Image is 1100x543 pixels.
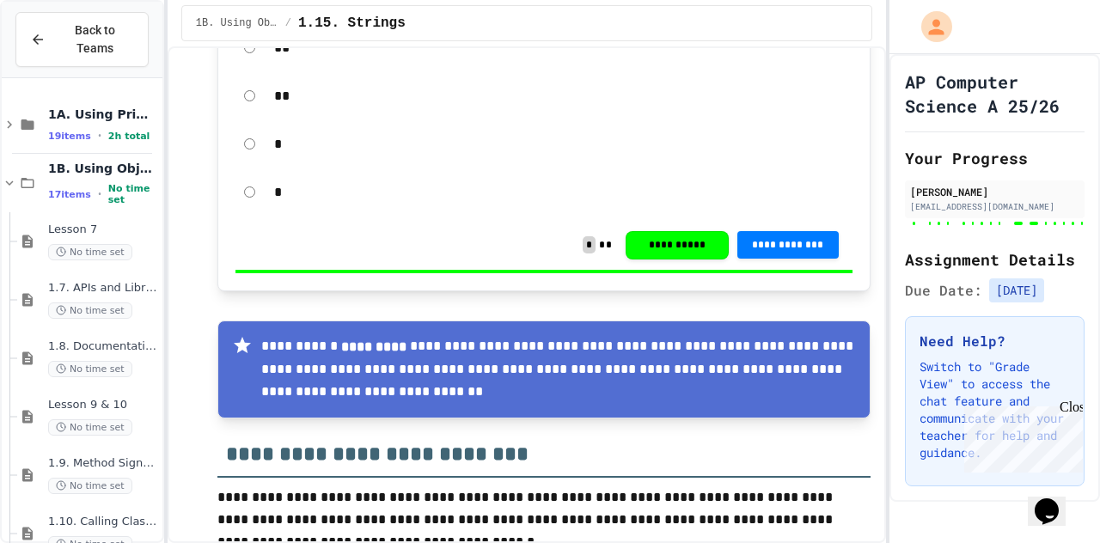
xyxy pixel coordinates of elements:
[108,131,150,142] span: 2h total
[957,400,1083,473] iframe: chat widget
[920,331,1071,351] h3: Need Help?
[48,131,91,142] span: 19 items
[920,358,1071,461] p: Switch to "Grade View" to access the chat feature and communicate with your teacher for help and ...
[298,13,406,34] span: 1.15. Strings
[903,7,956,46] div: My Account
[910,200,1080,213] div: [EMAIL_ADDRESS][DOMAIN_NAME]
[905,247,1085,271] h2: Assignment Details
[1028,474,1083,526] iframe: chat widget
[56,21,134,58] span: Back to Teams
[48,302,132,319] span: No time set
[905,280,982,301] span: Due Date:
[196,16,278,30] span: 1B. Using Objects and Methods
[48,189,91,200] span: 17 items
[98,129,101,143] span: •
[48,223,159,237] span: Lesson 7
[48,478,132,494] span: No time set
[48,339,159,354] span: 1.8. Documentation with Comments and Preconditions
[108,183,159,205] span: No time set
[48,161,159,176] span: 1B. Using Objects and Methods
[98,187,101,201] span: •
[7,7,119,109] div: Chat with us now!Close
[48,107,159,122] span: 1A. Using Primitives
[989,278,1044,302] span: [DATE]
[48,244,132,260] span: No time set
[15,12,149,67] button: Back to Teams
[905,146,1085,170] h2: Your Progress
[910,184,1080,199] div: [PERSON_NAME]
[48,515,159,529] span: 1.10. Calling Class Methods
[905,70,1085,118] h1: AP Computer Science A 25/26
[48,361,132,377] span: No time set
[48,456,159,471] span: 1.9. Method Signatures
[285,16,291,30] span: /
[48,419,132,436] span: No time set
[48,398,159,412] span: Lesson 9 & 10
[48,281,159,296] span: 1.7. APIs and Libraries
